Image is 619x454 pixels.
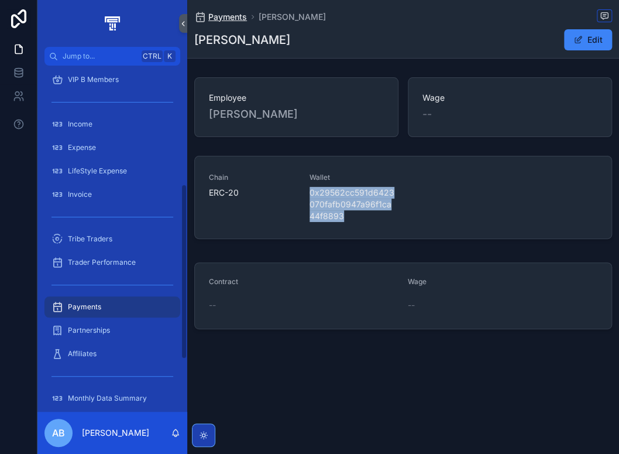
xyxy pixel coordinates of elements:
[165,52,174,61] span: K
[68,394,147,403] span: Monthly Data Summary
[209,106,384,122] span: [PERSON_NAME]
[44,114,180,135] a: Income
[68,75,119,84] span: VIP B Members
[309,173,396,182] span: Wallet
[44,320,180,341] a: Partnerships
[68,190,92,199] span: Invoice
[44,343,180,364] a: Affiliates
[564,29,612,50] button: Edit
[209,277,238,286] span: Contract
[44,228,180,250] a: Tribe Traders
[209,187,295,199] span: ERC-20
[68,302,101,312] span: Payments
[422,106,432,122] span: --
[37,66,187,412] div: scrollable content
[82,427,149,439] p: [PERSON_NAME]
[309,187,396,222] span: 0x29562cc591d6423070fafb0947a96f1ca44f8893
[142,50,163,62] span: Ctrl
[68,234,112,244] span: Tribe Traders
[68,166,127,176] span: LifeStyle Expense
[44,47,180,66] button: Jump to...CtrlK
[44,388,180,409] a: Monthly Data Summary
[68,258,136,267] span: Trader Performance
[68,143,96,152] span: Expense
[194,11,247,23] a: Payments
[194,32,290,48] h1: [PERSON_NAME]
[102,14,122,33] img: App logo
[63,52,137,61] span: Jump to...
[44,184,180,205] a: Invoice
[44,69,180,90] a: VIP B Members
[209,299,216,311] span: --
[422,92,597,104] span: Wage
[408,277,427,286] span: Wage
[68,120,92,129] span: Income
[68,349,97,359] span: Affiliates
[44,137,180,158] a: Expense
[209,173,295,182] span: Chain
[408,299,415,311] span: --
[44,252,180,273] a: Trader Performance
[44,161,180,182] a: LifeStyle Expense
[44,296,180,318] a: Payments
[209,92,384,104] span: Employee
[52,426,65,440] span: AB
[208,11,247,23] span: Payments
[68,326,110,335] span: Partnerships
[259,11,326,23] a: [PERSON_NAME]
